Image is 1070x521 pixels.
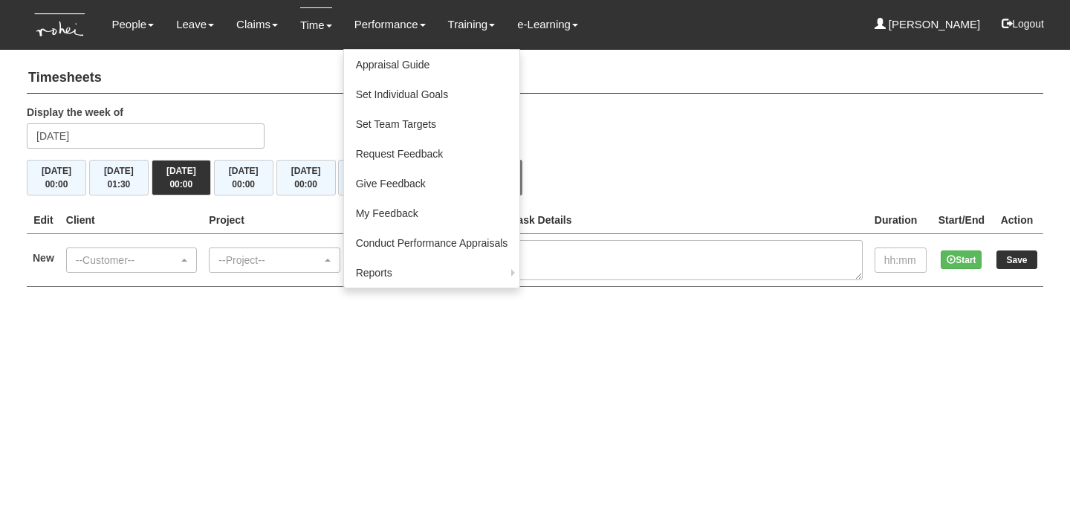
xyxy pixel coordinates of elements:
[344,139,520,169] a: Request Feedback
[60,207,204,234] th: Client
[27,105,123,120] label: Display the week of
[996,250,1037,269] input: Save
[176,7,214,42] a: Leave
[506,207,869,234] th: Task Details
[27,160,1043,195] div: Timesheet Week Summary
[933,207,990,234] th: Start/End
[276,160,336,195] button: [DATE]00:00
[152,160,211,195] button: [DATE]00:00
[338,160,398,195] button: [DATE]00:00
[344,228,520,258] a: Conduct Performance Appraisals
[941,250,982,269] button: Start
[27,63,1043,94] h4: Timesheets
[169,179,192,190] span: 00:00
[448,7,496,42] a: Training
[294,179,317,190] span: 00:00
[991,6,1054,42] button: Logout
[875,7,981,42] a: [PERSON_NAME]
[1008,462,1055,506] iframe: chat widget
[89,160,149,195] button: [DATE]01:30
[27,207,60,234] th: Edit
[344,258,520,288] a: Reports
[209,247,340,273] button: --Project--
[990,207,1043,234] th: Action
[33,250,54,265] label: New
[344,50,520,80] a: Appraisal Guide
[517,7,578,42] a: e-Learning
[66,247,198,273] button: --Customer--
[111,7,154,42] a: People
[232,179,255,190] span: 00:00
[300,7,332,42] a: Time
[203,207,346,234] th: Project
[236,7,278,42] a: Claims
[218,253,322,268] div: --Project--
[869,207,933,234] th: Duration
[875,247,927,273] input: hh:mm
[344,169,520,198] a: Give Feedback
[344,109,520,139] a: Set Team Targets
[108,179,131,190] span: 01:30
[344,198,520,228] a: My Feedback
[354,7,426,42] a: Performance
[27,160,86,195] button: [DATE]00:00
[344,80,520,109] a: Set Individual Goals
[214,160,273,195] button: [DATE]00:00
[45,179,68,190] span: 00:00
[76,253,179,268] div: --Customer--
